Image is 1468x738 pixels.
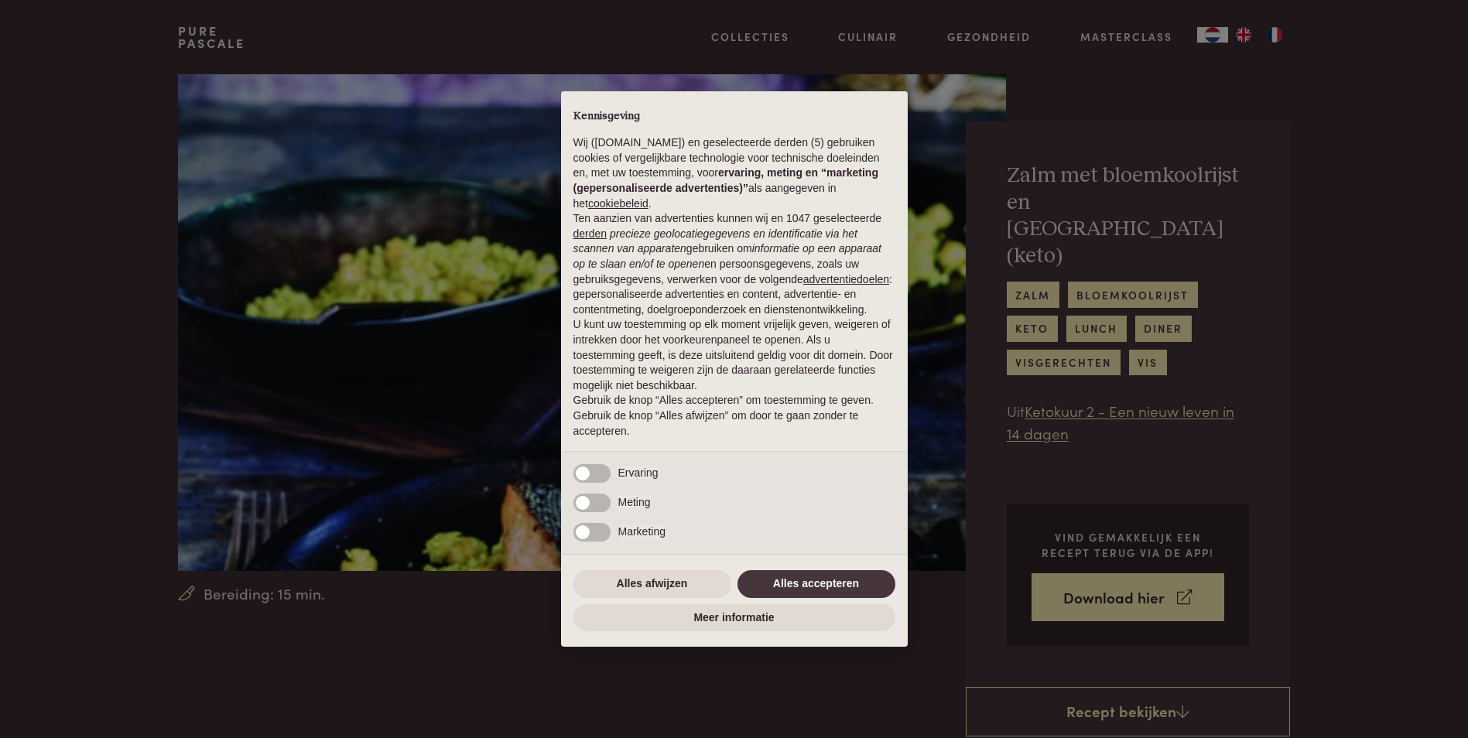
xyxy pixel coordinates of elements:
button: Alles accepteren [737,570,895,598]
a: cookiebeleid [588,197,648,210]
p: U kunt uw toestemming op elk moment vrijelijk geven, weigeren of intrekken door het voorkeurenpan... [573,317,895,393]
strong: ervaring, meting en “marketing (gepersonaliseerde advertenties)” [573,166,878,194]
h2: Kennisgeving [573,110,895,124]
em: precieze geolocatiegegevens en identificatie via het scannen van apparaten [573,227,857,255]
p: Gebruik de knop “Alles accepteren” om toestemming te geven. Gebruik de knop “Alles afwijzen” om d... [573,393,895,439]
button: Alles afwijzen [573,570,731,598]
button: derden [573,227,607,242]
button: Meer informatie [573,604,895,632]
button: advertentiedoelen [803,272,889,288]
p: Wij ([DOMAIN_NAME]) en geselecteerde derden (5) gebruiken cookies of vergelijkbare technologie vo... [573,135,895,211]
p: Ten aanzien van advertenties kunnen wij en 1047 geselecteerde gebruiken om en persoonsgegevens, z... [573,211,895,317]
span: Marketing [618,525,666,538]
span: Ervaring [618,466,659,479]
span: Meting [618,496,651,508]
em: informatie op een apparaat op te slaan en/of te openen [573,242,882,270]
